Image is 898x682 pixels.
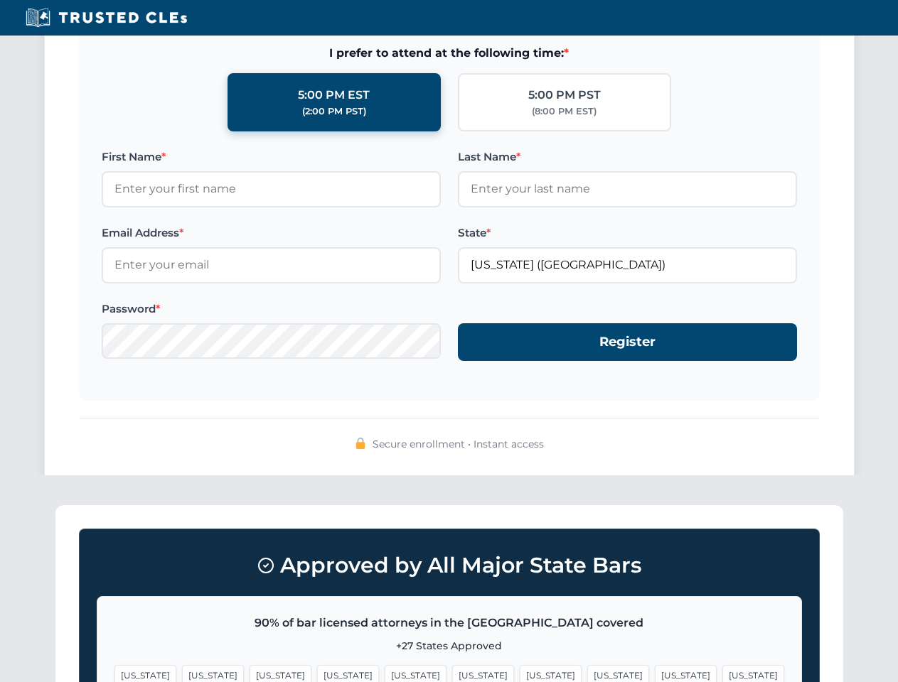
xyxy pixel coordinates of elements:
[102,224,441,242] label: Email Address
[97,546,802,585] h3: Approved by All Major State Bars
[21,7,191,28] img: Trusted CLEs
[102,301,441,318] label: Password
[298,86,370,104] div: 5:00 PM EST
[302,104,366,119] div: (2:00 PM PST)
[458,247,797,283] input: Florida (FL)
[102,247,441,283] input: Enter your email
[114,614,784,632] p: 90% of bar licensed attorneys in the [GEOGRAPHIC_DATA] covered
[458,323,797,361] button: Register
[528,86,601,104] div: 5:00 PM PST
[102,148,441,166] label: First Name
[102,44,797,63] span: I prefer to attend at the following time:
[355,438,366,449] img: 🔒
[114,638,784,654] p: +27 States Approved
[102,171,441,207] input: Enter your first name
[458,148,797,166] label: Last Name
[458,224,797,242] label: State
[373,436,544,452] span: Secure enrollment • Instant access
[458,171,797,207] input: Enter your last name
[532,104,597,119] div: (8:00 PM EST)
